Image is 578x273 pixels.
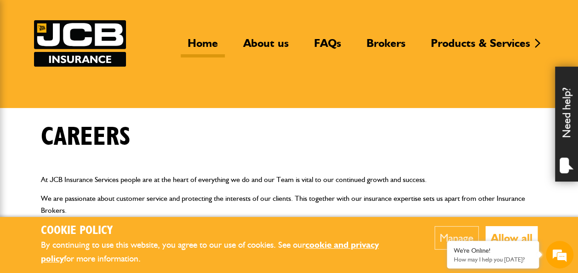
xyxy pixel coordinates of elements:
[41,239,379,264] a: cookie and privacy policy
[125,210,167,223] em: Start Chat
[48,51,155,63] div: Chat with us now
[16,51,39,64] img: d_20077148190_company_1631870298795_20077148190
[41,238,406,266] p: By continuing to use this website, you agree to our use of cookies. See our for more information.
[151,5,173,27] div: Minimize live chat window
[12,112,168,132] input: Enter your email address
[181,36,225,57] a: Home
[41,193,538,216] p: We are passionate about customer service and protecting the interests of our clients. This togeth...
[41,224,406,238] h2: Cookie Policy
[555,67,578,182] div: Need help?
[236,36,296,57] a: About us
[454,256,532,263] p: How may I help you today?
[34,20,126,67] img: JCB Insurance Services logo
[12,85,168,105] input: Enter your last name
[12,139,168,159] input: Enter your phone number
[435,226,479,250] button: Manage
[454,247,532,255] div: We're Online!
[41,174,538,186] p: At JCB Insurance Services people are at the heart of everything we do and our Team is vital to ou...
[486,226,538,250] button: Allow all
[34,20,126,67] a: JCB Insurance Services
[424,36,537,57] a: Products & Services
[360,36,412,57] a: Brokers
[41,122,131,153] h1: Careers
[12,166,168,199] textarea: Type your message and hit 'Enter'
[307,36,348,57] a: FAQs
